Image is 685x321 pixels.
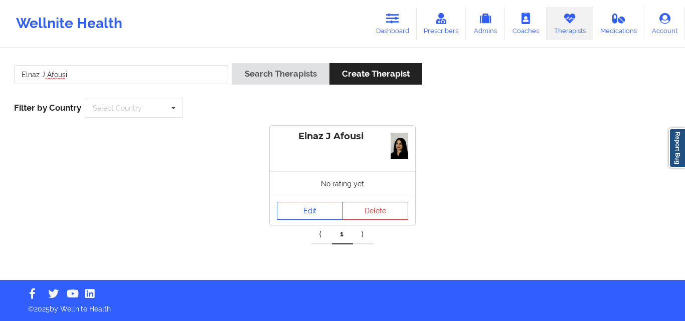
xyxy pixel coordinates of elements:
[369,7,417,40] a: Dashboard
[329,63,422,85] button: Create Therapist
[311,224,332,244] a: Previous item
[342,202,409,220] button: Delete
[505,7,547,40] a: Coaches
[277,202,343,220] a: Edit
[93,105,142,112] div: Select Country
[311,224,374,244] div: Pagination Navigation
[669,128,685,168] a: Report Bug
[232,63,329,85] button: Search Therapists
[547,7,593,40] a: Therapists
[466,7,505,40] a: Admins
[270,171,415,196] div: No rating yet
[391,133,408,159] img: headshot2021.jpg
[417,7,466,40] a: Prescribers
[332,224,353,244] a: 1
[14,65,228,84] input: Search Keywords
[277,131,408,142] div: Elnaz J Afousi
[644,7,685,40] a: Account
[593,7,645,40] a: Medications
[21,297,664,314] p: © 2025 by Wellnite Health
[14,103,81,113] span: Filter by Country
[353,224,374,244] a: Next item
